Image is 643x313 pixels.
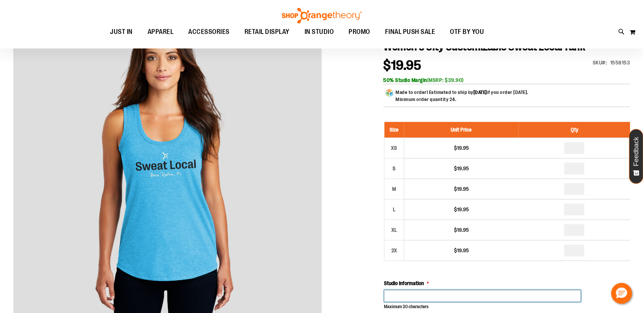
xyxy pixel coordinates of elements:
[383,76,630,84] div: (MSRP: $39.90)
[384,280,424,286] span: Studio Information
[237,23,297,40] a: RETAIL DISPLAY
[408,185,515,193] div: $19.95
[388,163,400,174] div: S
[388,245,400,256] div: 2X
[408,226,515,234] div: $19.95
[181,23,237,41] a: ACCESSORIES
[103,23,140,41] a: JUST IN
[442,23,491,41] a: OTF BY YOU
[388,183,400,195] div: M
[395,89,529,107] div: Made to order! Estimated to ship by if you order [DATE].
[388,204,400,215] div: L
[384,122,404,138] th: Size
[388,142,400,154] div: XS
[378,23,443,41] a: FINAL PUSH SALE
[404,122,519,138] th: Unit Price
[384,304,581,310] p: Maximum 30 characters
[341,23,378,41] a: PROMO
[383,77,427,83] b: 50% Studio Margin
[593,60,607,66] strong: SKU
[408,247,515,254] div: $19.95
[388,224,400,235] div: XL
[519,122,630,138] th: Qty
[408,206,515,213] div: $19.95
[297,23,341,41] a: IN STUDIO
[610,59,630,66] div: 1558153
[188,23,230,40] span: ACCESSORIES
[383,58,421,73] span: $19.95
[408,165,515,172] div: $19.95
[611,283,632,304] button: Hello, have a question? Let’s chat.
[305,23,334,40] span: IN STUDIO
[408,144,515,152] div: $19.95
[473,89,487,95] span: [DATE]
[395,96,529,103] p: Minimum order quantity 24.
[140,23,181,41] a: APPAREL
[245,23,290,40] span: RETAIL DISPLAY
[349,23,370,40] span: PROMO
[450,23,484,40] span: OTF BY YOU
[383,40,585,53] span: Women's City Customizable Sweat Local Tank
[385,23,435,40] span: FINAL PUSH SALE
[148,23,174,40] span: APPAREL
[281,8,363,23] img: Shop Orangetheory
[633,137,640,166] span: Feedback
[110,23,133,40] span: JUST IN
[629,129,643,184] button: Feedback - Show survey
